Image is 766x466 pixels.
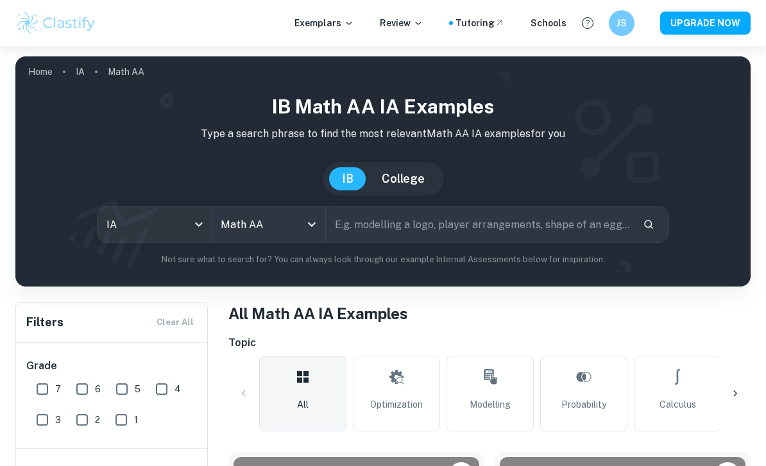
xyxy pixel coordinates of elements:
span: Optimization [370,397,423,412]
span: 1 [134,413,138,427]
span: Calculus [660,397,696,412]
a: IA [76,63,85,81]
input: E.g. modelling a logo, player arrangements, shape of an egg... [326,206,633,242]
span: 5 [135,382,140,396]
button: Search [638,213,660,235]
a: Tutoring [455,16,505,30]
span: All [297,397,309,412]
img: profile cover [15,56,751,287]
h1: IB Math AA IA examples [26,92,740,121]
a: Home [28,63,53,81]
span: 6 [95,382,101,396]
p: Math AA [108,65,144,79]
span: 7 [55,382,61,396]
h6: Topic [228,335,751,351]
h6: Filters [26,313,64,331]
span: 3 [55,413,61,427]
h1: All Math AA IA Examples [228,302,751,325]
h6: Grade [26,358,198,374]
span: 2 [95,413,100,427]
button: UPGRADE NOW [660,12,751,35]
p: Not sure what to search for? You can always look through our example Internal Assessments below f... [26,253,740,266]
button: Help and Feedback [577,12,599,34]
span: 4 [174,382,181,396]
button: IB [329,167,366,190]
button: JS [609,10,634,36]
span: Modelling [470,397,511,412]
p: Review [380,16,423,30]
span: Probability [561,397,606,412]
p: Type a search phrase to find the most relevant Math AA IA examples for you [26,126,740,142]
button: Open [303,215,321,233]
p: Exemplars [294,16,354,30]
img: Clastify logo [15,10,97,36]
button: College [369,167,438,190]
a: Schools [531,16,566,30]
div: IA [98,206,211,242]
h6: JS [615,16,629,30]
